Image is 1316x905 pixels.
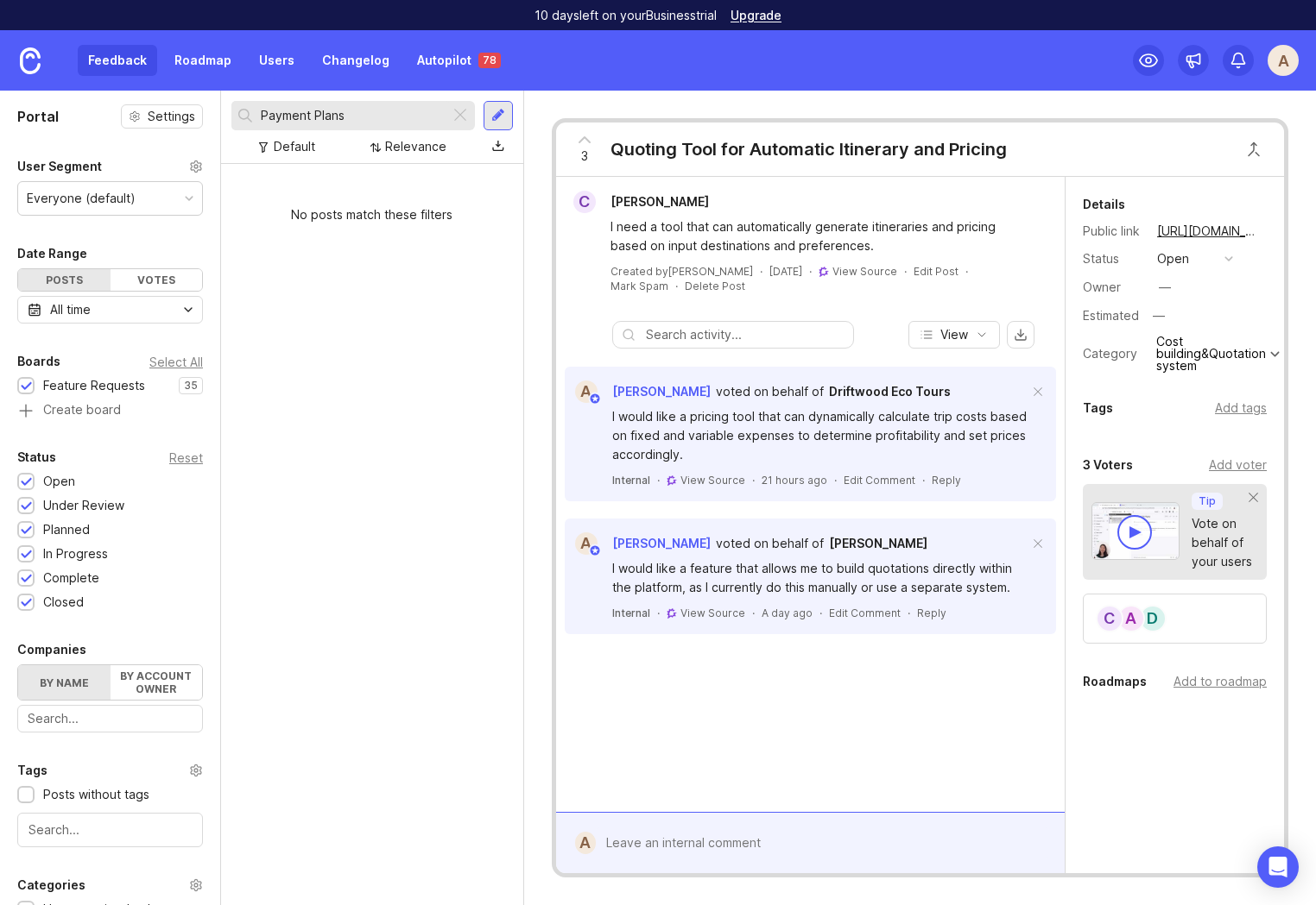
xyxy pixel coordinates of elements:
[731,9,781,22] a: Upgrade
[43,376,145,395] div: Feature Requests
[612,606,650,620] div: Internal
[675,279,678,293] div: ·
[1199,494,1216,508] p: Tip
[1157,249,1189,268] div: open
[483,53,497,67] p: 78
[1268,45,1299,76] button: A
[17,351,60,372] div: Boards
[680,606,745,619] span: View Source
[27,189,136,208] div: Everyone (default)
[28,820,192,839] input: Search...
[1152,220,1267,242] a: [URL][DOMAIN_NAME]
[611,279,668,293] button: Mark Spam
[922,473,925,487] div: ·
[43,496,124,515] div: Under Review
[819,267,829,277] img: gong
[565,532,711,555] a: A[PERSON_NAME]
[829,534,927,553] a: [PERSON_NAME]
[221,192,523,238] div: No posts match these filters
[1192,514,1252,571] div: Vote on behalf of your users
[752,473,755,487] div: ·
[169,453,203,462] div: Reset
[17,243,87,264] div: Date Range
[274,137,315,156] div: Default
[1091,502,1180,560] img: video-thumbnail-vote-d41b83416815613422e2ca741bf692cc.jpg
[18,269,111,291] div: Posts
[908,321,1000,349] button: View
[940,326,968,343] span: View
[932,473,961,487] div: Reply
[612,473,650,487] div: Internal
[1096,605,1123,632] div: C
[762,606,813,620] span: A day ago
[1156,336,1266,372] div: Cost building&Quotation system
[17,639,86,660] div: Companies
[43,544,108,563] div: In Progress
[17,447,56,468] div: Status
[657,473,660,487] div: ·
[1083,278,1143,297] div: Owner
[573,191,596,213] div: C
[611,264,753,279] div: Created by [PERSON_NAME]
[43,785,149,804] div: Posts without tags
[43,569,99,588] div: Complete
[588,393,601,405] img: member badge
[612,407,1028,464] div: I would like a pricing tool that can dynamically calculate trip costs based on fixed and variable...
[261,106,443,125] input: Search...
[565,380,711,403] a: A[PERSON_NAME]
[164,45,242,76] a: Roadmap
[17,156,102,177] div: User Segment
[575,380,598,403] div: A
[1159,278,1171,297] div: —
[575,832,597,854] div: A
[121,104,203,129] button: Settings
[43,520,90,539] div: Planned
[174,303,202,317] svg: toggle icon
[1007,321,1034,349] button: export comments
[20,47,41,74] img: Canny Home
[680,606,745,620] a: View Source
[1083,344,1143,363] div: Category
[612,559,1028,597] div: I would like a feature that allows me to build quotations directly within the platform, as I curr...
[1237,132,1271,167] button: Close button
[611,194,709,209] span: [PERSON_NAME]
[914,264,959,279] div: Edit Post
[611,217,1030,255] div: I need a tool that can automatically generate itineraries and pricing based on input destinations...
[769,264,802,279] span: [DATE]
[646,325,845,344] input: Search activity...
[829,536,927,550] span: [PERSON_NAME]
[28,709,193,728] input: Search...
[1083,455,1133,475] div: 3 Voters
[834,473,837,487] div: ·
[716,534,824,553] div: voted on behalf of
[1148,305,1170,327] div: —
[904,264,907,279] div: ·
[312,45,400,76] a: Changelog
[249,45,305,76] a: Users
[563,191,723,213] a: C[PERSON_NAME]
[1139,605,1167,632] div: D
[1209,456,1267,474] div: Add voter
[680,473,745,487] a: View Source
[184,379,198,393] p: 35
[18,665,111,700] label: By name
[611,137,1007,161] div: Quoting Tool for Automatic Itinerary and Pricing
[1083,671,1147,692] div: Roadmaps
[1083,222,1143,241] div: Public link
[760,264,762,279] div: ·
[908,606,910,620] div: ·
[612,536,711,550] span: [PERSON_NAME]
[385,137,446,156] div: Relevance
[762,473,827,487] span: 21 hours ago
[829,606,901,620] div: Edit Comment
[588,544,601,557] img: member badge
[680,474,745,487] span: View Source
[17,760,47,781] div: Tags
[535,7,717,24] p: 10 days left on your Business trial
[716,382,824,401] div: voted on behalf of
[1083,310,1139,322] div: Estimated
[50,300,91,319] div: All time
[43,593,84,612] div: Closed
[149,357,203,367] div: Select All
[657,606,660,620] div: ·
